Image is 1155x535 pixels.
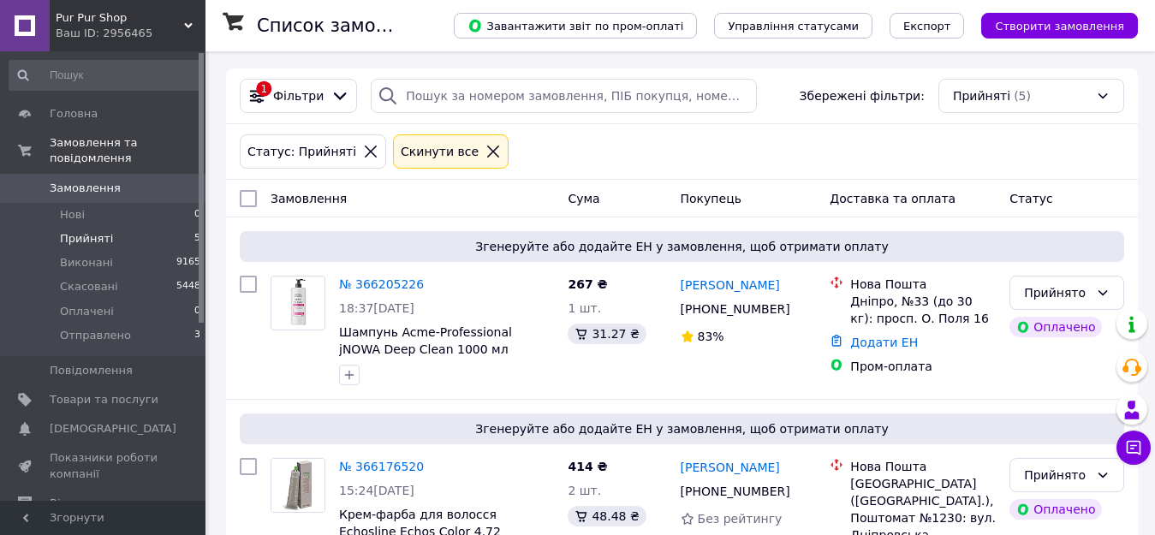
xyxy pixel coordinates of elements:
[56,26,205,41] div: Ваш ID: 2956465
[964,18,1138,32] a: Створити замовлення
[176,255,200,270] span: 9165
[271,276,325,330] a: Фото товару
[339,325,512,356] a: Шампунь Acme-Professional jNOWA Deep Clean 1000 мл
[273,87,324,104] span: Фільтри
[1009,499,1102,520] div: Оплачено
[50,421,176,437] span: [DEMOGRAPHIC_DATA]
[371,79,756,113] input: Пошук за номером замовлення, ПІБ покупця, номером телефону, Email, номером накладної
[50,450,158,481] span: Показники роботи компанії
[339,460,424,473] a: № 366176520
[50,135,205,166] span: Замовлення та повідомлення
[271,458,325,513] a: Фото товару
[850,276,996,293] div: Нова Пошта
[50,363,133,378] span: Повідомлення
[271,192,347,205] span: Замовлення
[568,277,607,291] span: 267 ₴
[714,13,872,39] button: Управління статусами
[339,484,414,497] span: 15:24[DATE]
[681,276,780,294] a: [PERSON_NAME]
[850,293,996,327] div: Дніпро, №33 (до 30 кг): просп. О. Поля 16
[50,392,158,407] span: Товари та послуги
[194,304,200,319] span: 0
[850,458,996,475] div: Нова Пошта
[568,484,601,497] span: 2 шт.
[1116,431,1151,465] button: Чат з покупцем
[50,496,94,511] span: Відгуки
[50,106,98,122] span: Головна
[1014,89,1031,103] span: (5)
[1024,466,1089,484] div: Прийнято
[60,328,131,343] span: Отправлено
[194,328,200,343] span: 3
[953,87,1010,104] span: Прийняті
[244,142,360,161] div: Статус: Прийняті
[830,192,956,205] span: Доставка та оплата
[1009,192,1053,205] span: Статус
[176,279,200,294] span: 5448
[397,142,482,161] div: Cкинути все
[60,279,118,294] span: Скасовані
[339,301,414,315] span: 18:37[DATE]
[850,358,996,375] div: Пром-оплата
[194,231,200,247] span: 5
[194,207,200,223] span: 0
[681,459,780,476] a: [PERSON_NAME]
[60,207,85,223] span: Нові
[728,20,859,33] span: Управління статусами
[677,479,794,503] div: [PHONE_NUMBER]
[60,231,113,247] span: Прийняті
[9,60,202,91] input: Пошук
[568,192,599,205] span: Cума
[284,276,313,330] img: Фото товару
[681,192,741,205] span: Покупець
[454,13,697,39] button: Завантажити звіт по пром-оплаті
[271,459,324,512] img: Фото товару
[800,87,925,104] span: Збережені фільтри:
[1009,317,1102,337] div: Оплачено
[247,420,1117,437] span: Згенеруйте або додайте ЕН у замовлення, щоб отримати оплату
[568,324,646,344] div: 31.27 ₴
[698,330,724,343] span: 83%
[568,460,607,473] span: 414 ₴
[698,512,783,526] span: Без рейтингу
[60,304,114,319] span: Оплачені
[257,15,431,36] h1: Список замовлень
[677,297,794,321] div: [PHONE_NUMBER]
[850,336,918,349] a: Додати ЕН
[339,277,424,291] a: № 366205226
[995,20,1124,33] span: Створити замовлення
[981,13,1138,39] button: Створити замовлення
[467,18,683,33] span: Завантажити звіт по пром-оплаті
[50,181,121,196] span: Замовлення
[247,238,1117,255] span: Згенеруйте або додайте ЕН у замовлення, щоб отримати оплату
[56,10,184,26] span: Pur Pur Shop
[568,301,601,315] span: 1 шт.
[60,255,113,270] span: Виконані
[568,506,646,526] div: 48.48 ₴
[1024,283,1089,302] div: Прийнято
[890,13,965,39] button: Експорт
[903,20,951,33] span: Експорт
